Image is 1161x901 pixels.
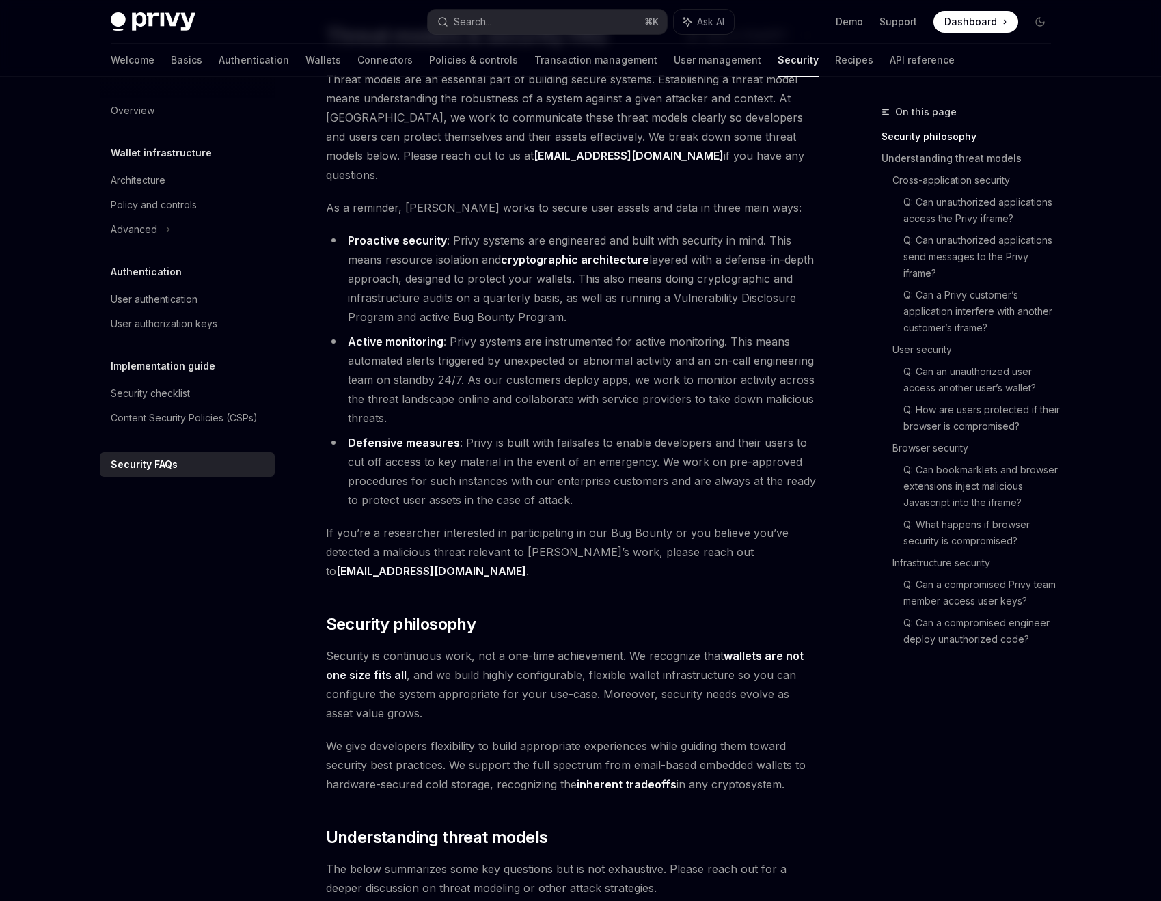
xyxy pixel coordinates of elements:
[933,11,1018,33] a: Dashboard
[326,736,819,794] span: We give developers flexibility to build appropriate experiences while guiding them toward securit...
[903,361,1062,399] a: Q: Can an unauthorized user access another user’s wallet?
[357,44,413,77] a: Connectors
[501,253,649,267] a: cryptographic architecture
[428,10,667,34] button: Search...⌘K
[1029,11,1051,33] button: Toggle dark mode
[100,193,275,217] a: Policy and controls
[892,169,1062,191] a: Cross-application security
[100,168,275,193] a: Architecture
[778,44,819,77] a: Security
[336,564,526,579] a: [EMAIL_ADDRESS][DOMAIN_NAME]
[577,777,677,792] a: inherent tradeoffs
[100,452,275,477] a: Security FAQs
[903,514,1062,552] a: Q: What happens if browser security is compromised?
[879,15,917,29] a: Support
[111,410,258,426] div: Content Security Policies (CSPs)
[111,456,178,473] div: Security FAQs
[111,44,154,77] a: Welcome
[429,44,518,77] a: Policies & controls
[882,126,1062,148] a: Security philosophy
[326,70,819,184] span: Threat models are an essential part of building secure systems. Establishing a threat model means...
[835,44,873,77] a: Recipes
[111,358,215,374] h5: Implementation guide
[326,646,819,723] span: Security is continuous work, not a one-time achievement. We recognize that , and we build highly ...
[219,44,289,77] a: Authentication
[111,145,212,161] h5: Wallet infrastructure
[326,231,819,327] li: : Privy systems are engineered and built with security in mind. This means resource isolation and...
[903,399,1062,437] a: Q: How are users protected if their browser is compromised?
[348,335,443,348] strong: Active monitoring
[111,385,190,402] div: Security checklist
[892,552,1062,574] a: Infrastructure security
[326,523,819,581] span: If you’re a researcher interested in participating in our Bug Bounty or you believe you’ve detect...
[100,311,275,336] a: User authorization keys
[326,613,476,635] span: Security philosophy
[348,234,447,247] strong: Proactive security
[836,15,863,29] a: Demo
[895,104,957,120] span: On this page
[903,230,1062,284] a: Q: Can unauthorized applications send messages to the Privy iframe?
[944,15,997,29] span: Dashboard
[674,44,761,77] a: User management
[903,612,1062,650] a: Q: Can a compromised engineer deploy unauthorized code?
[697,15,724,29] span: Ask AI
[326,859,819,898] span: The below summarizes some key questions but is not exhaustive. Please reach out for a deeper disc...
[644,16,659,27] span: ⌘ K
[111,102,154,119] div: Overview
[171,44,202,77] a: Basics
[674,10,734,34] button: Ask AI
[534,44,657,77] a: Transaction management
[903,191,1062,230] a: Q: Can unauthorized applications access the Privy iframe?
[100,381,275,406] a: Security checklist
[890,44,955,77] a: API reference
[100,287,275,311] a: User authentication
[111,221,157,238] div: Advanced
[903,459,1062,514] a: Q: Can bookmarklets and browser extensions inject malicious Javascript into the iframe?
[111,264,182,280] h5: Authentication
[454,14,492,30] div: Search...
[892,437,1062,459] a: Browser security
[100,98,275,123] a: Overview
[111,172,165,189] div: Architecture
[111,316,217,332] div: User authorization keys
[882,148,1062,169] a: Understanding threat models
[534,149,724,163] a: [EMAIL_ADDRESS][DOMAIN_NAME]
[100,406,275,430] a: Content Security Policies (CSPs)
[326,198,819,217] span: As a reminder, [PERSON_NAME] works to secure user assets and data in three main ways:
[326,827,548,848] span: Understanding threat models
[111,197,197,213] div: Policy and controls
[892,339,1062,361] a: User security
[111,291,197,307] div: User authentication
[903,284,1062,339] a: Q: Can a Privy customer’s application interfere with another customer’s iframe?
[326,332,819,428] li: : Privy systems are instrumented for active monitoring. This means automated alerts triggered by ...
[326,433,819,510] li: : Privy is built with failsafes to enable developers and their users to cut off access to key mat...
[305,44,341,77] a: Wallets
[903,574,1062,612] a: Q: Can a compromised Privy team member access user keys?
[111,12,195,31] img: dark logo
[348,436,460,449] strong: Defensive measures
